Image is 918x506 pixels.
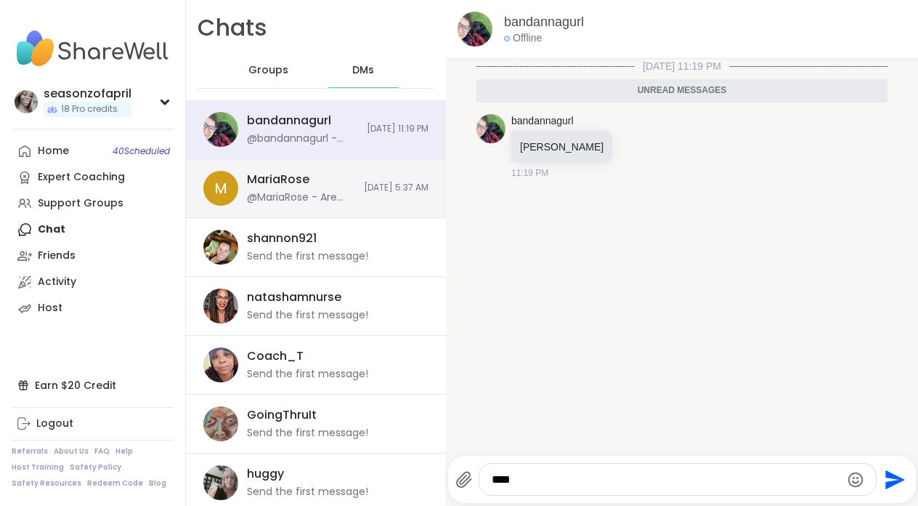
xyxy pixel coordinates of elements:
div: Expert Coaching [38,170,125,185]
textarea: Type your message [492,473,840,487]
a: Host Training [12,462,64,473]
div: Support Groups [38,196,123,211]
a: Help [115,446,133,457]
img: https://sharewell-space-live.sfo3.digitaloceanspaces.com/user-generated/be0122ad-1d0f-45ab-a66e-e... [203,465,238,500]
a: Safety Policy [70,462,121,473]
img: https://sharewell-space-live.sfo3.digitaloceanspaces.com/user-generated/48fc4fc7-d9bc-4228-993b-a... [203,406,238,441]
div: shannon921 [247,230,317,246]
div: huggy [247,466,284,482]
img: https://sharewell-space-live.sfo3.digitaloceanspaces.com/user-generated/f837f3be-89e4-4695-8841-a... [458,12,492,47]
span: 11:19 PM [511,166,548,180]
a: Activity [12,269,174,295]
a: Friends [12,243,174,269]
div: Offline [504,31,542,46]
div: seasonzofapril [44,86,131,102]
span: 40 Scheduled [113,145,170,157]
div: Send the first message! [247,426,368,441]
p: [PERSON_NAME] [520,140,604,154]
button: Send [877,463,909,496]
div: Earn $20 Credit [12,372,174,398]
span: Groups [248,63,288,78]
div: Coach_T [247,348,304,364]
a: Redeem Code [87,478,143,489]
a: bandannagurl [504,13,584,31]
img: ShareWell Nav Logo [12,23,174,74]
a: Blog [149,478,166,489]
div: bandannagurl [247,113,331,129]
span: [DATE] 5:37 AM [364,182,428,194]
span: 18 Pro credits [61,103,118,116]
button: Emoji picker [847,471,864,489]
div: @MariaRose - Are you having a hard time logging in? [247,190,355,205]
a: Host [12,295,174,321]
a: Referrals [12,446,48,457]
div: Send the first message! [247,367,368,382]
span: [DATE] 11:19 PM [367,123,428,135]
img: https://sharewell-space-live.sfo3.digitaloceanspaces.com/user-generated/4f846c8f-9036-431e-be73-f... [203,348,238,382]
img: https://sharewell-space-live.sfo3.digitaloceanspaces.com/user-generated/a48c0bee-b1e8-4ea2-86ec-9... [203,289,238,324]
a: Support Groups [12,190,174,217]
a: Safety Resources [12,478,81,489]
div: MariaRose [247,172,309,188]
img: https://sharewell-space-live.sfo3.digitaloceanspaces.com/user-generated/3c1b8d1f-4891-47ec-b23b-a... [203,230,238,265]
div: Host [38,301,62,316]
div: Logout [36,417,73,431]
div: GoingThruIt [247,407,317,423]
a: About Us [54,446,89,457]
div: Unread messages [476,79,887,103]
div: Send the first message! [247,485,368,499]
img: seasonzofapril [15,90,38,113]
span: [DATE] 11:19 PM [634,59,730,73]
img: https://sharewell-space-live.sfo3.digitaloceanspaces.com/user-generated/f837f3be-89e4-4695-8841-a... [203,112,238,147]
h1: Chats [198,12,267,44]
div: natashamnurse [247,289,341,305]
a: Home40Scheduled [12,138,174,164]
a: Logout [12,411,174,437]
div: Send the first message! [247,308,368,323]
div: Home [38,144,69,158]
span: DMs [352,63,374,78]
a: Expert Coaching [12,164,174,190]
div: Activity [38,275,76,289]
a: FAQ [94,446,110,457]
div: @bandannagurl - [PERSON_NAME] [247,132,358,146]
img: https://sharewell-space-live.sfo3.digitaloceanspaces.com/user-generated/f837f3be-89e4-4695-8841-a... [476,114,505,143]
div: Friends [38,249,76,263]
span: M [214,177,227,199]
a: bandannagurl [511,114,574,129]
div: Send the first message! [247,249,368,264]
